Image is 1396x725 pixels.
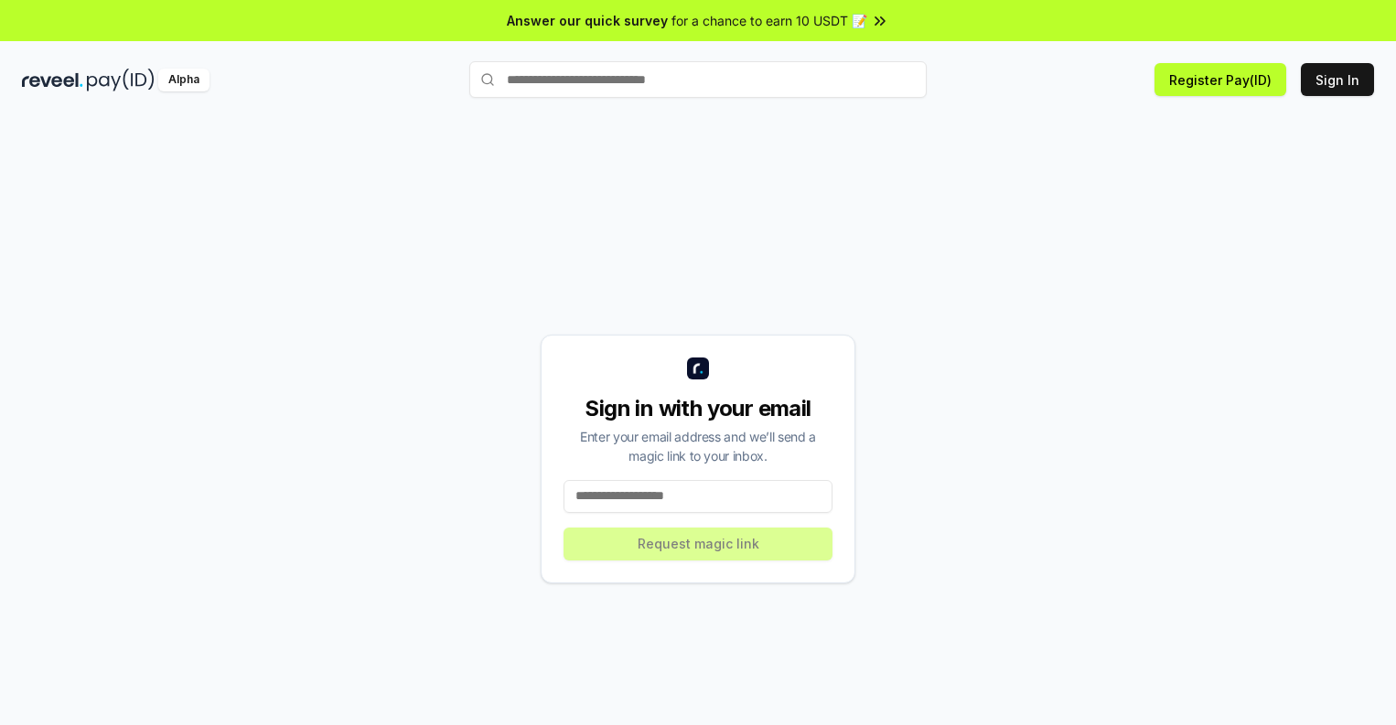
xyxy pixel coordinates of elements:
button: Register Pay(ID) [1154,63,1286,96]
img: logo_small [687,357,709,379]
div: Enter your email address and we’ll send a magic link to your inbox. [564,427,832,465]
button: Sign In [1301,63,1374,96]
img: reveel_dark [22,69,83,91]
span: Answer our quick survey [507,11,668,30]
div: Sign in with your email [564,394,832,423]
div: Alpha [158,69,209,91]
span: for a chance to earn 10 USDT 📝 [671,11,867,30]
img: pay_id [87,69,155,91]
